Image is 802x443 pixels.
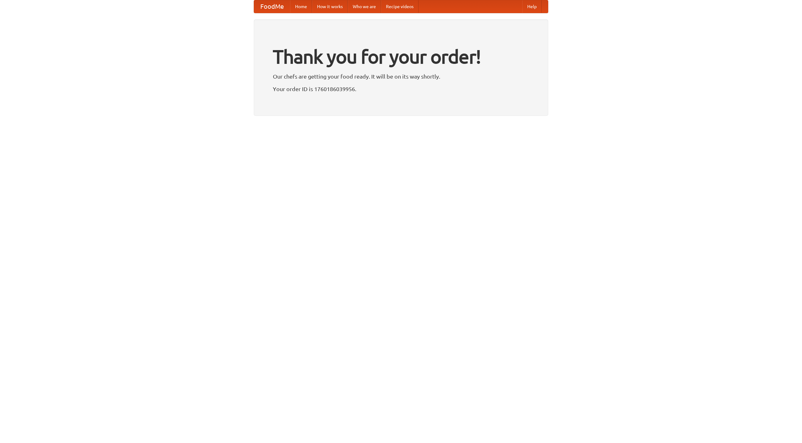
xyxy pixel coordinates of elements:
a: Recipe videos [381,0,419,13]
a: How it works [312,0,348,13]
a: Home [290,0,312,13]
a: FoodMe [254,0,290,13]
p: Our chefs are getting your food ready. It will be on its way shortly. [273,72,529,81]
h1: Thank you for your order! [273,42,529,72]
p: Your order ID is 1760186039956. [273,84,529,94]
a: Help [522,0,542,13]
a: Who we are [348,0,381,13]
